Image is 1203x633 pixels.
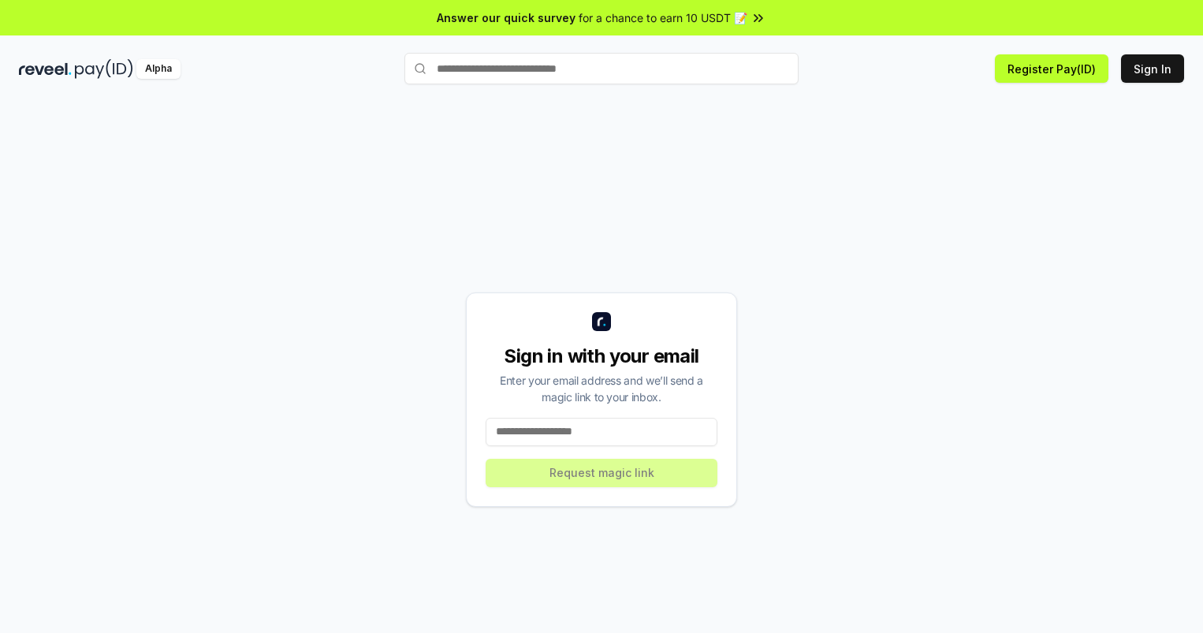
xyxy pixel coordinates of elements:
span: Answer our quick survey [437,9,575,26]
button: Register Pay(ID) [995,54,1108,83]
img: pay_id [75,59,133,79]
img: reveel_dark [19,59,72,79]
div: Alpha [136,59,181,79]
button: Sign In [1121,54,1184,83]
div: Enter your email address and we’ll send a magic link to your inbox. [486,372,717,405]
span: for a chance to earn 10 USDT 📝 [579,9,747,26]
div: Sign in with your email [486,344,717,369]
img: logo_small [592,312,611,331]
